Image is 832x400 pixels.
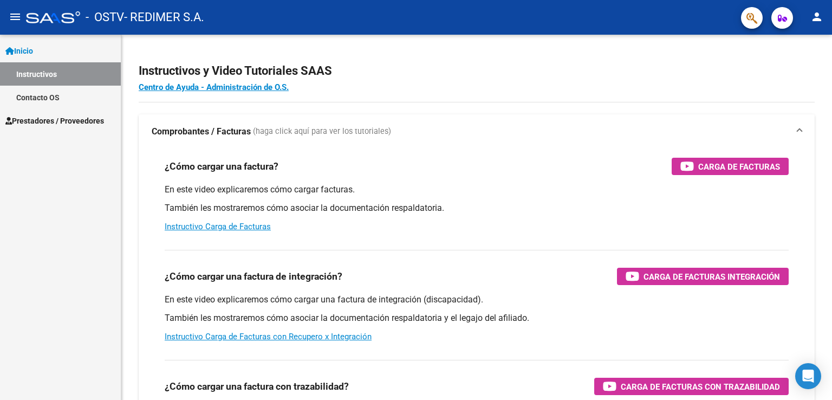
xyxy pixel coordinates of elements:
[165,379,349,394] h3: ¿Cómo cargar una factura con trazabilidad?
[139,61,815,81] h2: Instructivos y Video Tutoriales SAAS
[165,222,271,231] a: Instructivo Carga de Facturas
[5,45,33,57] span: Inicio
[165,202,789,214] p: También les mostraremos cómo asociar la documentación respaldatoria.
[810,10,823,23] mat-icon: person
[139,114,815,149] mat-expansion-panel-header: Comprobantes / Facturas (haga click aquí para ver los tutoriales)
[124,5,204,29] span: - REDIMER S.A.
[643,270,780,283] span: Carga de Facturas Integración
[165,332,372,341] a: Instructivo Carga de Facturas con Recupero x Integración
[9,10,22,23] mat-icon: menu
[165,312,789,324] p: También les mostraremos cómo asociar la documentación respaldatoria y el legajo del afiliado.
[165,269,342,284] h3: ¿Cómo cargar una factura de integración?
[617,268,789,285] button: Carga de Facturas Integración
[165,159,278,174] h3: ¿Cómo cargar una factura?
[698,160,780,173] span: Carga de Facturas
[621,380,780,393] span: Carga de Facturas con Trazabilidad
[152,126,251,138] strong: Comprobantes / Facturas
[5,115,104,127] span: Prestadores / Proveedores
[139,82,289,92] a: Centro de Ayuda - Administración de O.S.
[795,363,821,389] div: Open Intercom Messenger
[253,126,391,138] span: (haga click aquí para ver los tutoriales)
[594,378,789,395] button: Carga de Facturas con Trazabilidad
[672,158,789,175] button: Carga de Facturas
[86,5,124,29] span: - OSTV
[165,184,789,196] p: En este video explicaremos cómo cargar facturas.
[165,294,789,306] p: En este video explicaremos cómo cargar una factura de integración (discapacidad).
